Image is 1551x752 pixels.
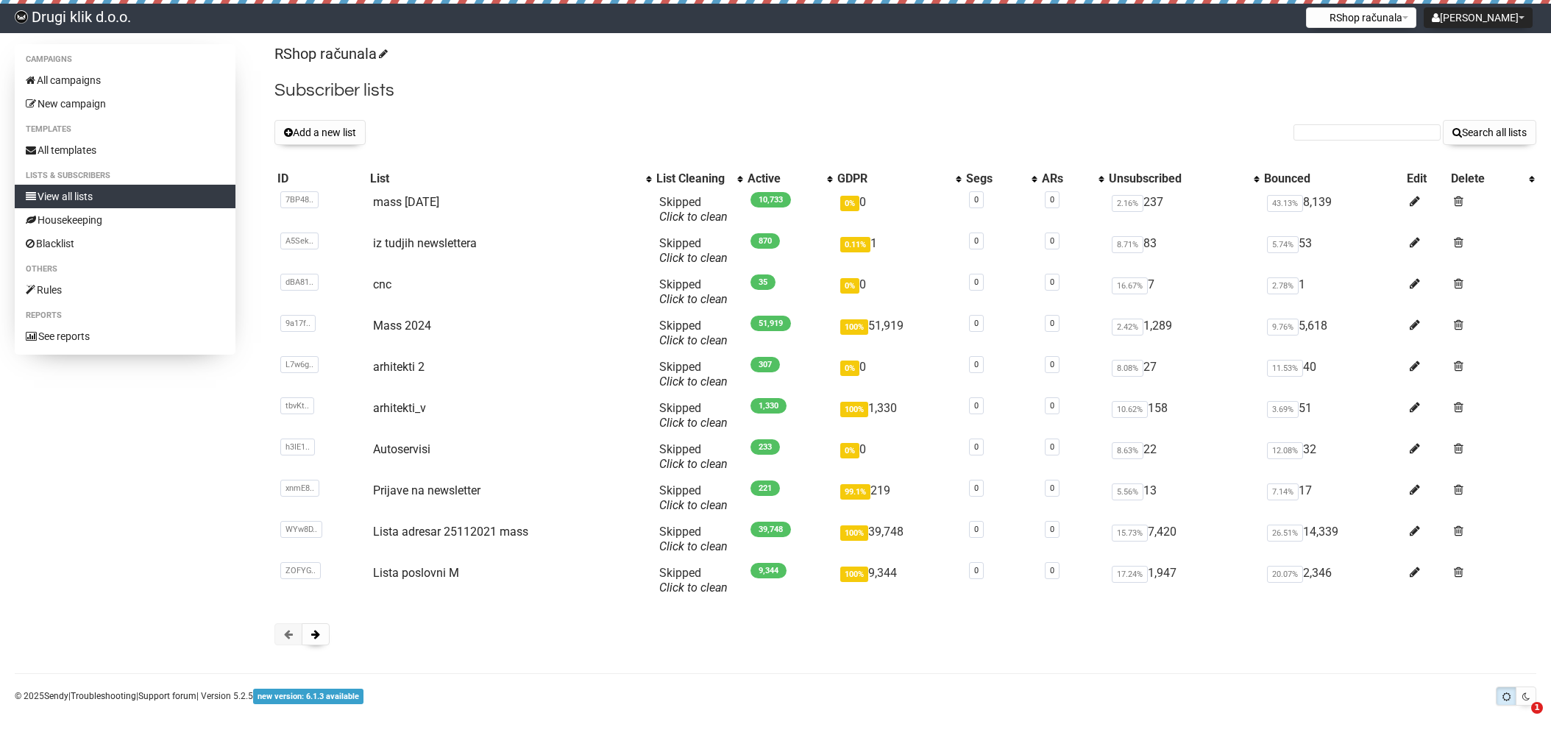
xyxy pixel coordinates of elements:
button: Search all lists [1443,120,1536,145]
a: 0 [1050,277,1054,287]
a: 0 [974,319,979,328]
span: 26.51% [1267,525,1303,542]
a: See reports [15,324,235,348]
th: ID: No sort applied, sorting is disabled [274,169,366,189]
a: new version: 6.1.3 available [253,691,363,701]
td: 27 [1106,354,1261,395]
span: 8.71% [1112,236,1143,253]
a: 0 [1050,360,1054,369]
a: arhitekti_v [373,401,426,415]
td: 5,618 [1261,313,1404,354]
td: 22 [1106,436,1261,478]
span: 9a17f.. [280,315,316,332]
span: 17.24% [1112,566,1148,583]
a: 0 [1050,236,1054,246]
a: Click to clean [659,292,728,306]
td: 0 [834,436,963,478]
span: 39,748 [750,522,791,537]
span: L7w6g.. [280,356,319,373]
a: Click to clean [659,581,728,595]
div: Edit [1407,171,1445,186]
div: List Cleaning [656,171,730,186]
span: 10,733 [750,192,791,207]
span: Skipped [659,442,728,471]
span: 0% [840,278,859,294]
a: 0 [1050,525,1054,534]
span: 7BP48.. [280,191,319,208]
th: List Cleaning: No sort applied, activate to apply an ascending sort [653,169,745,189]
td: 1,947 [1106,560,1261,601]
a: 0 [1050,566,1054,575]
span: 35 [750,274,775,290]
a: 0 [974,566,979,575]
span: 9.76% [1267,319,1299,336]
span: 5.74% [1267,236,1299,253]
span: A5Sek.. [280,233,319,249]
li: Reports [15,307,235,324]
span: 8.63% [1112,442,1143,459]
div: ARs [1042,171,1091,186]
a: 0 [1050,401,1054,411]
th: List: No sort applied, activate to apply an ascending sort [367,169,653,189]
td: 158 [1106,395,1261,436]
a: Click to clean [659,375,728,389]
img: 1.png [1314,11,1326,23]
span: Skipped [659,483,728,512]
a: mass [DATE] [373,195,439,209]
td: 2,346 [1261,560,1404,601]
a: Click to clean [659,333,728,347]
iframe: Intercom live chat [1501,702,1536,737]
a: 0 [974,401,979,411]
span: Skipped [659,195,728,224]
div: List [370,171,639,186]
a: RShop računala [274,45,386,63]
a: Click to clean [659,539,728,553]
span: 43.13% [1267,195,1303,212]
a: Click to clean [659,210,728,224]
span: 5.56% [1112,483,1143,500]
a: 0 [974,277,979,287]
a: Blacklist [15,232,235,255]
span: 100% [840,525,868,541]
span: tbvKt.. [280,397,314,414]
a: 0 [1050,442,1054,452]
a: Autoservisi [373,442,430,456]
li: Campaigns [15,51,235,68]
span: 2.16% [1112,195,1143,212]
span: 2.42% [1112,319,1143,336]
span: 870 [750,233,780,249]
td: 219 [834,478,963,519]
button: [PERSON_NAME] [1424,7,1533,28]
td: 14,339 [1261,519,1404,560]
td: 51,919 [834,313,963,354]
a: Click to clean [659,251,728,265]
span: 233 [750,439,780,455]
span: h3IE1.. [280,439,315,455]
td: 7 [1106,272,1261,313]
span: 0% [840,443,859,458]
th: ARs: No sort applied, activate to apply an ascending sort [1039,169,1106,189]
div: Segs [966,171,1024,186]
li: Templates [15,121,235,138]
span: Skipped [659,525,728,553]
a: Rules [15,278,235,302]
span: 2.78% [1267,277,1299,294]
span: 221 [750,480,780,496]
div: Unsubscribed [1109,171,1246,186]
a: arhitekti 2 [373,360,425,374]
p: © 2025 | | | Version 5.2.5 [15,688,363,704]
span: 1,330 [750,398,787,414]
span: Skipped [659,319,728,347]
th: Segs: No sort applied, activate to apply an ascending sort [963,169,1039,189]
span: Skipped [659,401,728,430]
span: dBA81.. [280,274,319,291]
span: 9,344 [750,563,787,578]
span: Skipped [659,277,728,306]
td: 51 [1261,395,1404,436]
span: 10.62% [1112,401,1148,418]
td: 7,420 [1106,519,1261,560]
a: Mass 2024 [373,319,431,333]
span: new version: 6.1.3 available [253,689,363,704]
button: Add a new list [274,120,366,145]
span: 99.1% [840,484,870,500]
